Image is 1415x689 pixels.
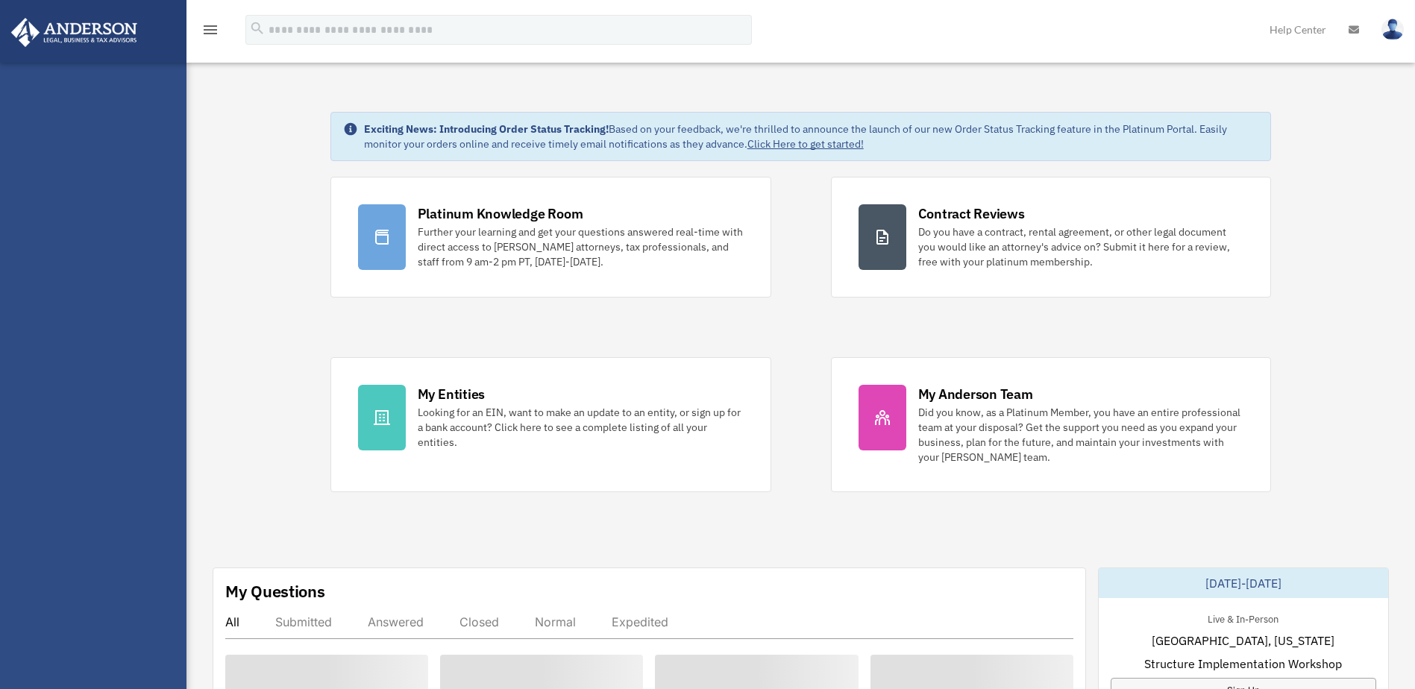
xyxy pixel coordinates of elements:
[1144,655,1342,673] span: Structure Implementation Workshop
[368,614,424,629] div: Answered
[1196,610,1290,626] div: Live & In-Person
[831,357,1272,492] a: My Anderson Team Did you know, as a Platinum Member, you have an entire professional team at your...
[201,26,219,39] a: menu
[418,224,744,269] div: Further your learning and get your questions answered real-time with direct access to [PERSON_NAM...
[364,122,1259,151] div: Based on your feedback, we're thrilled to announce the launch of our new Order Status Tracking fe...
[459,614,499,629] div: Closed
[225,580,325,603] div: My Questions
[418,204,583,223] div: Platinum Knowledge Room
[330,177,771,298] a: Platinum Knowledge Room Further your learning and get your questions answered real-time with dire...
[418,385,485,403] div: My Entities
[249,20,266,37] i: search
[225,614,239,629] div: All
[612,614,668,629] div: Expedited
[1099,568,1388,598] div: [DATE]-[DATE]
[1381,19,1404,40] img: User Pic
[1152,632,1334,649] span: [GEOGRAPHIC_DATA], [US_STATE]
[747,137,864,151] a: Click Here to get started!
[918,204,1025,223] div: Contract Reviews
[418,405,744,450] div: Looking for an EIN, want to make an update to an entity, or sign up for a bank account? Click her...
[201,21,219,39] i: menu
[535,614,576,629] div: Normal
[831,177,1272,298] a: Contract Reviews Do you have a contract, rental agreement, or other legal document you would like...
[364,122,609,136] strong: Exciting News: Introducing Order Status Tracking!
[275,614,332,629] div: Submitted
[7,18,142,47] img: Anderson Advisors Platinum Portal
[918,224,1244,269] div: Do you have a contract, rental agreement, or other legal document you would like an attorney's ad...
[330,357,771,492] a: My Entities Looking for an EIN, want to make an update to an entity, or sign up for a bank accoun...
[918,385,1033,403] div: My Anderson Team
[918,405,1244,465] div: Did you know, as a Platinum Member, you have an entire professional team at your disposal? Get th...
